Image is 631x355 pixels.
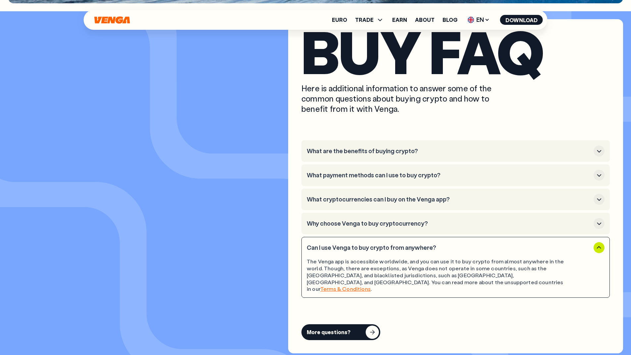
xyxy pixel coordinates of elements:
a: Earn [392,17,407,22]
button: Can I use Venga to buy crypto from anywhere? [307,242,605,253]
p: Here is additional information to answer some of the common questions about buying crypto and how... [301,83,503,114]
div: The Venga app is accessible worldwide, and you can use it to buy crypto from almost anywhere in t... [307,258,567,292]
button: More questions? [301,324,380,340]
h2: Buy faq [301,26,610,76]
a: About [415,17,435,22]
span: EN [465,15,492,25]
a: Terms & Conditions [320,285,371,292]
a: Euro [332,17,347,22]
span: TRADE [355,16,384,24]
a: Blog [443,17,457,22]
h3: What payment methods can I use to buy crypto? [307,172,591,179]
svg: Home [94,16,131,24]
div: More questions? [307,329,350,335]
button: What payment methods can I use to buy crypto? [307,170,605,181]
h3: Why choose Venga to buy cryptocurrency? [307,220,591,227]
span: TRADE [355,17,374,22]
h3: What are the benefits of buying crypto? [307,148,591,155]
img: flag-uk [468,17,474,23]
button: Why choose Venga to buy cryptocurrency? [307,218,605,229]
h3: Can I use Venga to buy crypto from anywhere? [307,244,591,251]
button: Download [500,15,543,25]
h3: What cryptocurrencies can I buy on the Venga app? [307,196,591,203]
button: What cryptocurrencies can I buy on the Venga app? [307,194,605,205]
button: What are the benefits of buying crypto? [307,146,605,156]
